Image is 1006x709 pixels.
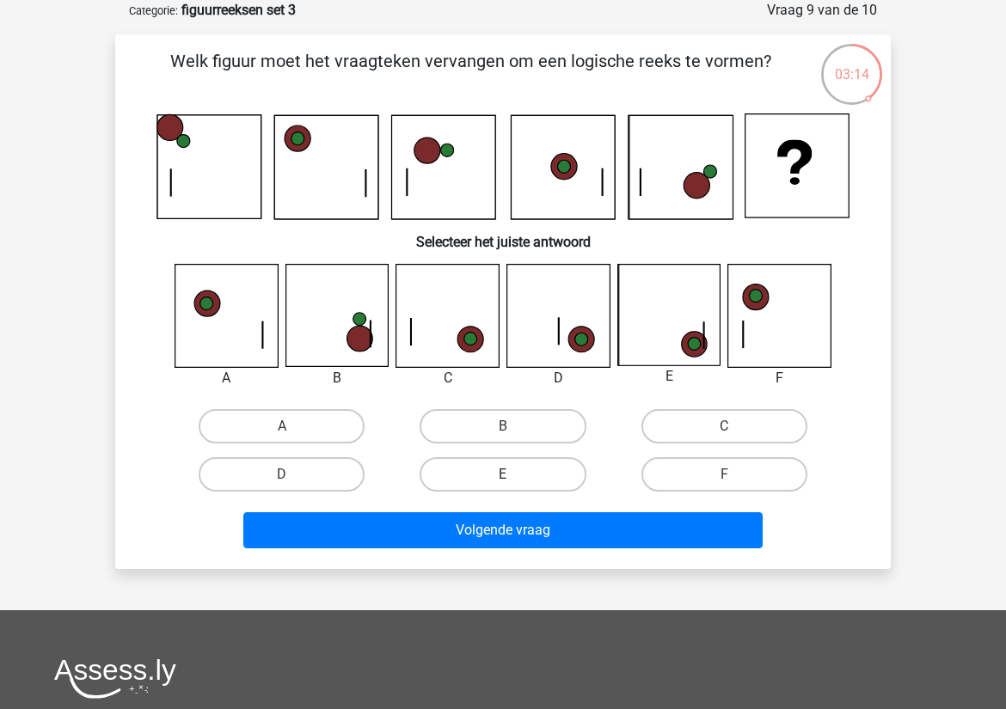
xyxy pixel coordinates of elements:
label: F [641,457,807,492]
div: C [383,368,512,388]
label: D [199,457,365,492]
small: Categorie: [129,4,178,17]
div: F [715,368,844,388]
div: 03:14 [819,42,884,85]
button: Volgende vraag [243,512,764,548]
label: E [420,457,586,492]
div: A [162,368,291,388]
strong: figuurreeksen set 3 [181,2,296,18]
div: B [273,368,402,388]
label: C [641,409,807,443]
img: Assessly logo [54,658,176,699]
div: E [604,366,734,387]
h6: Selecteer het juiste antwoord [143,220,863,250]
label: B [420,409,586,443]
p: Welk figuur moet het vraagteken vervangen om een logische reeks te vormen? [143,48,799,100]
label: A [199,409,365,443]
div: D [494,368,623,388]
